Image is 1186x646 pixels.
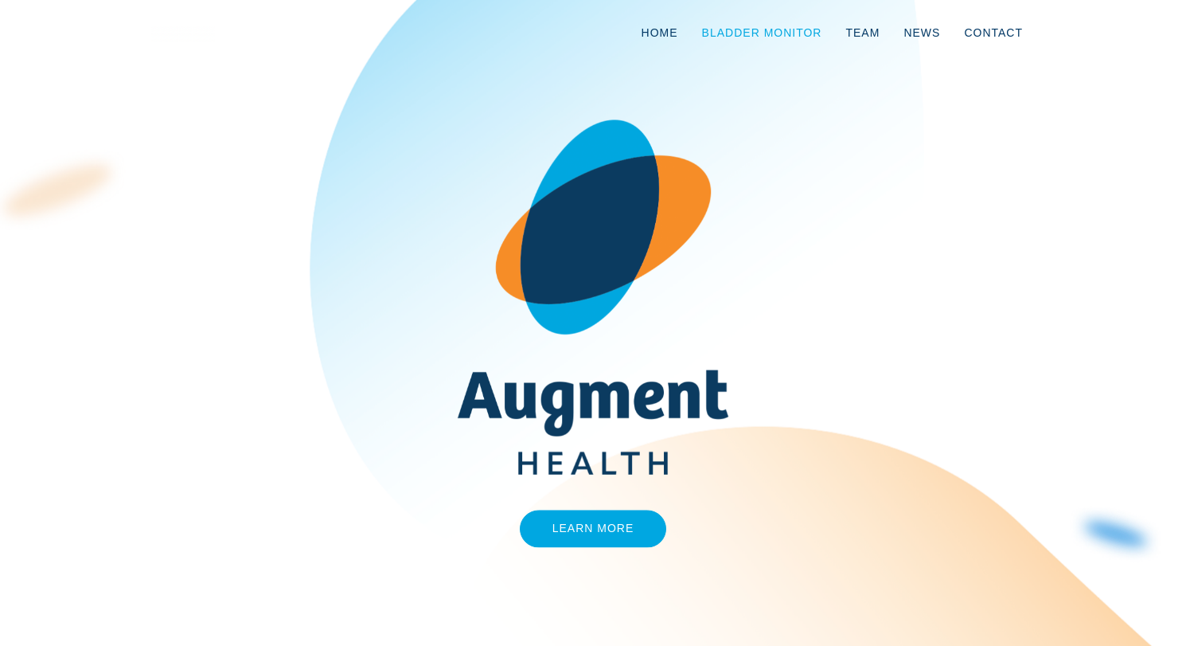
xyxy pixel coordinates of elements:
img: logo [151,26,215,42]
a: Home [630,6,690,59]
a: News [891,6,952,59]
a: Learn More [520,510,667,547]
a: Bladder Monitor [690,6,834,59]
a: Contact [952,6,1035,59]
img: AugmentHealth_FullColor_Transparent.png [446,119,739,475]
a: Team [833,6,891,59]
